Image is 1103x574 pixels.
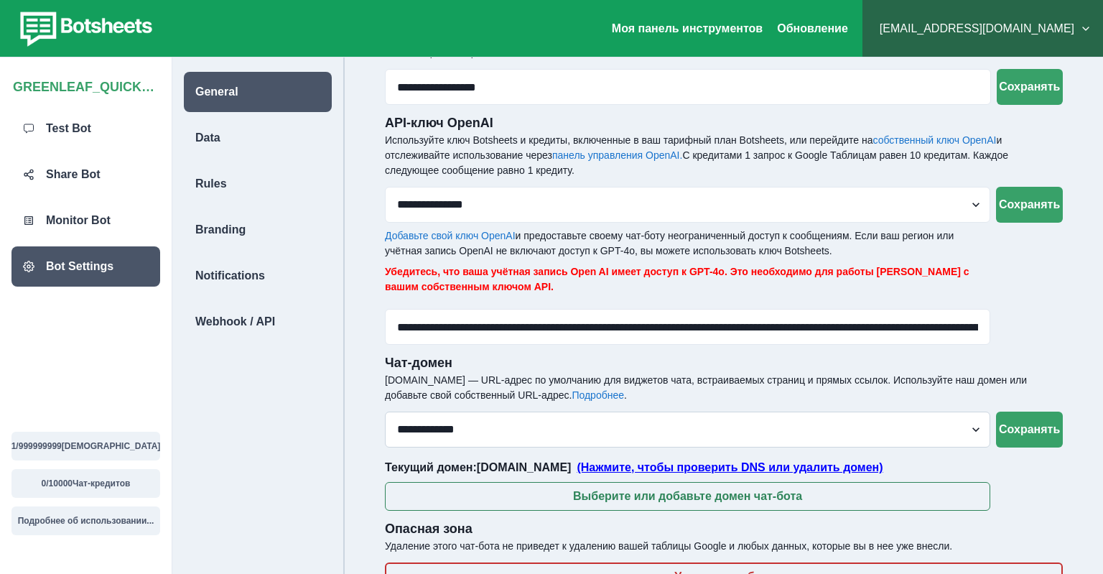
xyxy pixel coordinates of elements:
a: Notifications [172,256,343,296]
button: [EMAIL_ADDRESS][DOMAIN_NAME] [874,14,1092,43]
p: и предоставьте своему чат-боту неограниченный доступ к сообщениям. Если ваш регион или учётная за... [385,228,990,259]
a: Добавьте свой ключ OpenAI [385,230,516,241]
button: Подробнее об использовании... [11,506,160,535]
a: Data [172,118,343,158]
p: Текущий домен: [DOMAIN_NAME] [385,459,990,476]
p: API-ключ OpenAI [385,114,1063,133]
p: Branding [195,221,246,239]
button: Сохранять [996,412,1063,448]
p: Webhook / API [195,313,275,330]
a: панель управления OpenAI. [552,149,682,161]
p: General [195,83,238,101]
span: (Нажмите, чтобы проверить DNS или удалить домен) [577,461,883,473]
p: [DOMAIN_NAME] — URL-адрес по умолчанию для виджетов чата, встраиваемых страниц и прямых ссылок. И... [385,373,1063,403]
a: Branding [172,210,343,250]
button: Сохранять [997,69,1063,105]
a: собственный ключ OpenAI [873,134,997,146]
p: Rules [195,175,227,193]
button: 0/10000Чат-кредитов [11,469,160,498]
p: Чат-домен [385,353,1063,373]
p: Удаление этого чат-бота не приведет к удалению вашей таблицы Google и любых данных, которые вы в ... [385,539,1063,554]
p: Data [195,129,220,147]
a: General [172,72,343,112]
p: Используйте ключ Botsheets и кредиты, включенные в ваш тарифный план Botsheets, или перейдите на ... [385,133,1063,178]
a: Моя панель инструментов [612,22,763,34]
button: Выберите или добавьте домен чат-бота [385,482,990,511]
a: Обновление [777,22,848,34]
a: Rules [172,164,343,204]
button: 1/999999999[DEMOGRAPHIC_DATA] [11,432,160,460]
img: botsheets-logo.png [11,9,157,49]
p: Monitor Bot [46,212,111,229]
p: Bot Settings [46,258,113,275]
p: Share Bot [46,166,101,183]
a: Webhook / API [172,302,343,342]
p: Опасная зона [385,519,1063,539]
a: Подробнее [572,389,624,401]
p: Убедитесь, что ваша учётная запись Open AI имеет доступ к GPT-4o. Это необходимо для работы [PERS... [385,264,990,295]
p: Test Bot [46,120,91,137]
p: GREENLEAF_QUICKUSE [13,72,159,97]
p: Notifications [195,267,265,284]
button: Сохранять [996,187,1063,223]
